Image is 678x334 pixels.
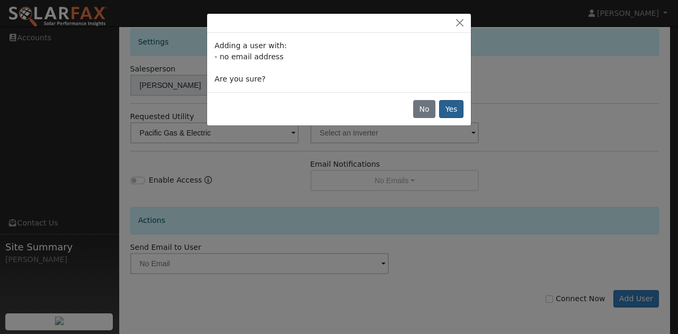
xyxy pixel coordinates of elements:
[215,41,287,50] span: Adding a user with:
[413,100,435,118] button: No
[215,52,283,61] span: - no email address
[215,75,265,83] span: Are you sure?
[452,17,467,29] button: Close
[439,100,463,118] button: Yes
